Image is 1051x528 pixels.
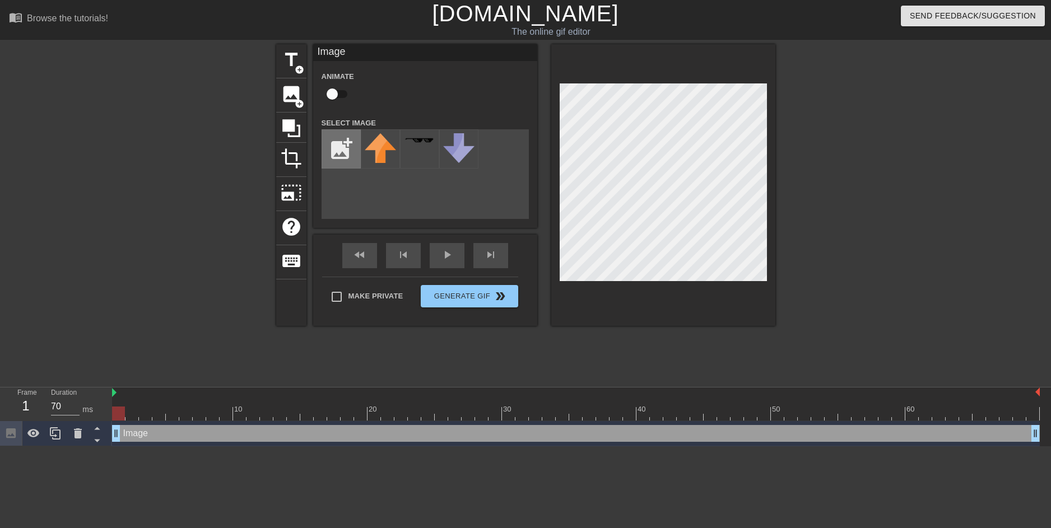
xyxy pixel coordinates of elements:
span: title [281,49,302,71]
label: Duration [51,390,77,396]
img: bound-end.png [1035,387,1040,396]
span: add_circle [295,65,304,74]
a: [DOMAIN_NAME] [432,1,618,26]
span: crop [281,148,302,169]
span: Make Private [348,291,403,302]
div: Image [313,44,537,61]
button: Send Feedback/Suggestion [901,6,1045,26]
span: help [281,216,302,237]
div: Browse the tutorials! [27,13,108,23]
div: 50 [772,404,782,415]
span: Send Feedback/Suggestion [910,9,1036,23]
div: 30 [503,404,513,415]
div: Frame [9,387,43,420]
span: skip_previous [397,248,410,261]
span: double_arrow [494,289,507,303]
div: 60 [906,404,917,415]
span: drag_handle [110,428,122,439]
div: ms [82,404,93,415]
div: 1 [17,396,34,416]
a: Browse the tutorials! [9,11,108,28]
img: downvote.png [443,133,475,163]
span: image [281,83,302,105]
span: keyboard [281,250,302,272]
label: Select Image [322,118,376,129]
div: The online gif editor [356,25,746,39]
span: fast_rewind [353,248,366,261]
div: 40 [638,404,648,415]
span: drag_handle [1030,428,1041,439]
span: menu_book [9,11,22,24]
span: play_arrow [440,248,454,261]
span: skip_next [484,248,497,261]
img: deal-with-it.png [404,137,435,143]
div: 20 [369,404,379,415]
button: Generate Gif [421,285,518,307]
div: 10 [234,404,244,415]
span: photo_size_select_large [281,182,302,203]
span: add_circle [295,99,304,109]
span: Generate Gif [425,289,513,303]
label: Animate [322,71,354,82]
img: upvote.png [365,133,396,163]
